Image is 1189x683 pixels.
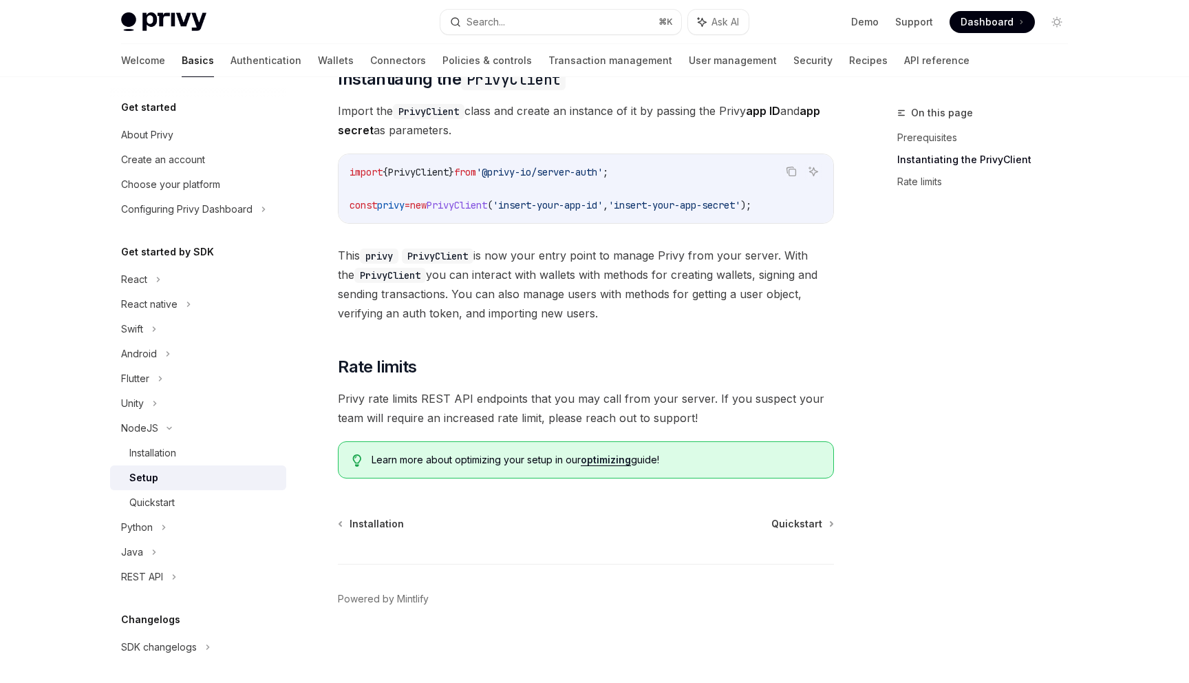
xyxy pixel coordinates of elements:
[338,101,834,140] span: Import the class and create an instance of it by passing the Privy and as parameters.
[350,517,404,531] span: Installation
[771,517,822,531] span: Quickstart
[581,454,631,466] a: optimizing
[961,15,1014,29] span: Dashboard
[110,172,286,197] a: Choose your platform
[110,147,286,172] a: Create an account
[603,199,608,211] span: ,
[121,176,220,193] div: Choose your platform
[950,11,1035,33] a: Dashboard
[121,395,144,412] div: Unity
[121,99,176,116] h5: Get started
[467,14,505,30] div: Search...
[121,151,205,168] div: Create an account
[110,490,286,515] a: Quickstart
[849,44,888,77] a: Recipes
[350,199,377,211] span: const
[121,244,214,260] h5: Get started by SDK
[461,69,566,90] code: PrivyClient
[487,199,493,211] span: (
[388,166,449,178] span: PrivyClient
[121,346,157,362] div: Android
[895,15,933,29] a: Support
[338,389,834,428] span: Privy rate limits REST API endpoints that you may call from your server. If you suspect your team...
[393,104,464,119] code: PrivyClient
[121,127,173,143] div: About Privy
[121,370,149,387] div: Flutter
[370,44,426,77] a: Connectors
[354,268,426,283] code: PrivyClient
[121,639,197,655] div: SDK changelogs
[782,162,800,180] button: Copy the contents from the code block
[658,17,673,28] span: ⌘ K
[129,494,175,511] div: Quickstart
[897,171,1079,193] a: Rate limits
[449,166,454,178] span: }
[129,470,158,486] div: Setup
[121,544,143,560] div: Java
[350,166,383,178] span: import
[793,44,833,77] a: Security
[121,519,153,536] div: Python
[427,199,487,211] span: PrivyClient
[129,445,176,461] div: Installation
[121,611,180,628] h5: Changelogs
[383,166,388,178] span: {
[804,162,822,180] button: Ask AI
[440,10,681,34] button: Search...⌘K
[851,15,879,29] a: Demo
[339,517,404,531] a: Installation
[476,166,603,178] span: '@privy-io/server-auth'
[1046,11,1068,33] button: Toggle dark mode
[121,44,165,77] a: Welcome
[121,296,178,313] div: React native
[377,199,405,211] span: privy
[182,44,214,77] a: Basics
[608,199,740,211] span: 'insert-your-app-secret'
[121,321,143,337] div: Swift
[911,105,973,121] span: On this page
[603,166,608,178] span: ;
[548,44,672,77] a: Transaction management
[405,199,410,211] span: =
[110,465,286,490] a: Setup
[904,44,970,77] a: API reference
[410,199,427,211] span: new
[493,199,603,211] span: 'insert-your-app-id'
[121,201,253,218] div: Configuring Privy Dashboard
[338,246,834,323] span: This is now your entry point to manage Privy from your server. With the you can interact with wal...
[711,15,739,29] span: Ask AI
[897,149,1079,171] a: Instantiating the PrivyClient
[318,44,354,77] a: Wallets
[110,441,286,465] a: Installation
[442,44,532,77] a: Policies & controls
[338,68,566,90] span: Instantiating the
[121,420,158,437] div: NodeJS
[372,453,820,467] span: Learn more about optimizing your setup in our guide!
[121,12,206,32] img: light logo
[771,517,833,531] a: Quickstart
[360,249,398,264] code: privy
[338,592,429,606] a: Powered by Mintlify
[338,356,416,378] span: Rate limits
[352,454,362,467] svg: Tip
[110,123,286,147] a: About Privy
[740,199,751,211] span: );
[454,166,476,178] span: from
[688,10,749,34] button: Ask AI
[689,44,777,77] a: User management
[897,127,1079,149] a: Prerequisites
[746,104,780,118] strong: app ID
[121,569,163,585] div: REST API
[402,249,473,264] code: PrivyClient
[231,44,301,77] a: Authentication
[121,271,147,288] div: React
